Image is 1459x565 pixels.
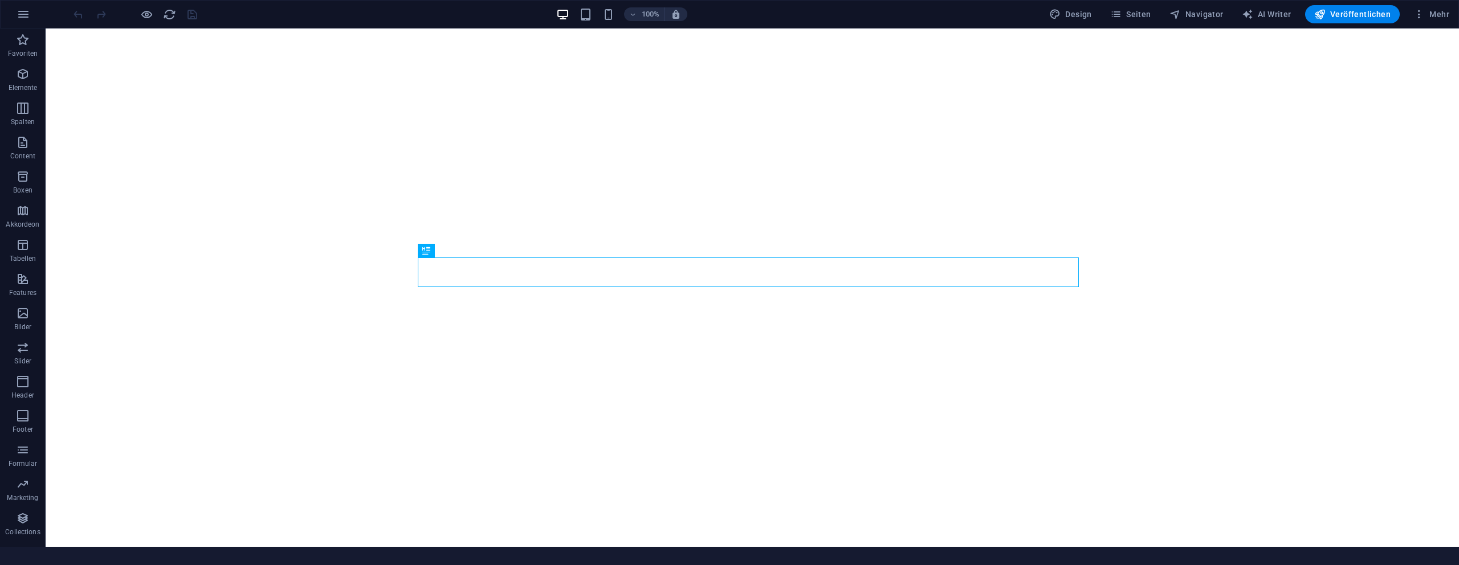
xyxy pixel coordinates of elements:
[9,459,38,468] p: Formular
[1049,9,1092,20] span: Design
[14,357,32,366] p: Slider
[11,117,35,126] p: Spalten
[1169,9,1224,20] span: Navigator
[8,49,38,58] p: Favoriten
[1165,5,1228,23] button: Navigator
[10,152,35,161] p: Content
[7,493,38,502] p: Marketing
[13,186,32,195] p: Boxen
[1045,5,1097,23] div: Design (Strg+Alt+Y)
[162,7,176,21] button: reload
[6,220,39,229] p: Akkordeon
[140,7,153,21] button: Klicke hier, um den Vorschau-Modus zu verlassen
[1314,9,1391,20] span: Veröffentlichen
[624,7,665,21] button: 100%
[14,322,32,331] p: Bilder
[1106,5,1156,23] button: Seiten
[163,8,176,21] i: Seite neu laden
[9,83,38,92] p: Elemente
[1242,9,1291,20] span: AI Writer
[5,527,40,537] p: Collections
[11,391,34,400] p: Header
[1409,5,1454,23] button: Mehr
[1413,9,1449,20] span: Mehr
[671,9,681,19] i: Bei Größenänderung Zoomstufe automatisch an das gewählte Gerät anpassen.
[13,425,33,434] p: Footer
[1110,9,1151,20] span: Seiten
[9,288,36,297] p: Features
[1305,5,1400,23] button: Veröffentlichen
[10,254,36,263] p: Tabellen
[1237,5,1296,23] button: AI Writer
[641,7,659,21] h6: 100%
[1045,5,1097,23] button: Design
